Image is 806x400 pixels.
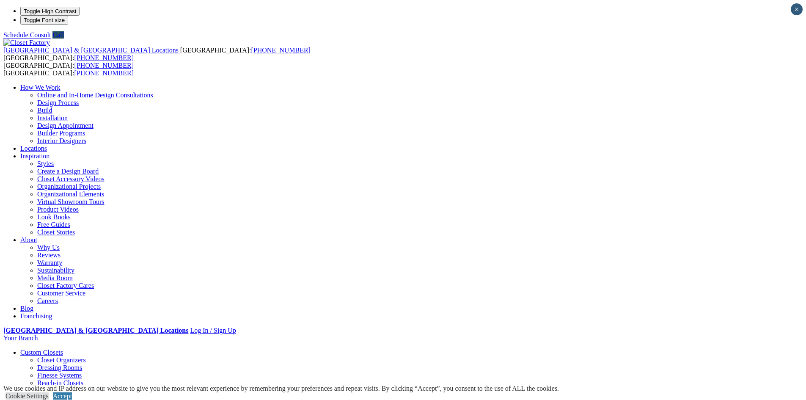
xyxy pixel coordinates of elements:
[37,175,105,182] a: Closet Accessory Videos
[37,372,82,379] a: Finesse Systems
[20,84,61,91] a: How We Work
[37,91,153,99] a: Online and In-Home Design Consultations
[20,236,37,243] a: About
[251,47,310,54] a: [PHONE_NUMBER]
[20,152,50,160] a: Inspiration
[37,206,79,213] a: Product Videos
[20,349,63,356] a: Custom Closets
[37,267,74,274] a: Sustainability
[3,62,134,77] span: [GEOGRAPHIC_DATA]: [GEOGRAPHIC_DATA]:
[37,114,68,121] a: Installation
[791,3,803,15] button: Close
[37,297,58,304] a: Careers
[37,259,62,266] a: Warranty
[37,137,86,144] a: Interior Designers
[37,160,54,167] a: Styles
[37,190,104,198] a: Organizational Elements
[3,385,559,392] div: We use cookies and IP address on our website to give you the most relevant experience by remember...
[3,334,38,342] a: Your Branch
[3,47,180,54] a: [GEOGRAPHIC_DATA] & [GEOGRAPHIC_DATA] Locations
[74,69,134,77] a: [PHONE_NUMBER]
[74,62,134,69] a: [PHONE_NUMBER]
[20,145,47,152] a: Locations
[37,122,94,129] a: Design Appointment
[52,31,64,39] a: Call
[190,327,236,334] a: Log In / Sign Up
[37,364,82,371] a: Dressing Rooms
[37,379,83,386] a: Reach-in Closets
[37,282,94,289] a: Closet Factory Cares
[37,183,101,190] a: Organizational Projects
[3,47,179,54] span: [GEOGRAPHIC_DATA] & [GEOGRAPHIC_DATA] Locations
[53,392,72,400] a: Accept
[37,274,73,281] a: Media Room
[37,168,99,175] a: Create a Design Board
[3,47,311,61] span: [GEOGRAPHIC_DATA]: [GEOGRAPHIC_DATA]:
[3,39,50,47] img: Closet Factory
[37,213,71,221] a: Look Books
[3,327,188,334] a: [GEOGRAPHIC_DATA] & [GEOGRAPHIC_DATA] Locations
[6,392,49,400] a: Cookie Settings
[37,356,86,364] a: Closet Organizers
[37,251,61,259] a: Reviews
[37,198,105,205] a: Virtual Showroom Tours
[20,305,33,312] a: Blog
[37,290,85,297] a: Customer Service
[20,312,52,320] a: Franchising
[24,8,76,14] span: Toggle High Contrast
[37,229,75,236] a: Closet Stories
[3,31,51,39] a: Schedule Consult
[37,221,70,228] a: Free Guides
[37,130,85,137] a: Builder Programs
[74,54,134,61] a: [PHONE_NUMBER]
[37,244,60,251] a: Why Us
[24,17,65,23] span: Toggle Font size
[37,99,79,106] a: Design Process
[20,7,80,16] button: Toggle High Contrast
[20,16,68,25] button: Toggle Font size
[37,107,52,114] a: Build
